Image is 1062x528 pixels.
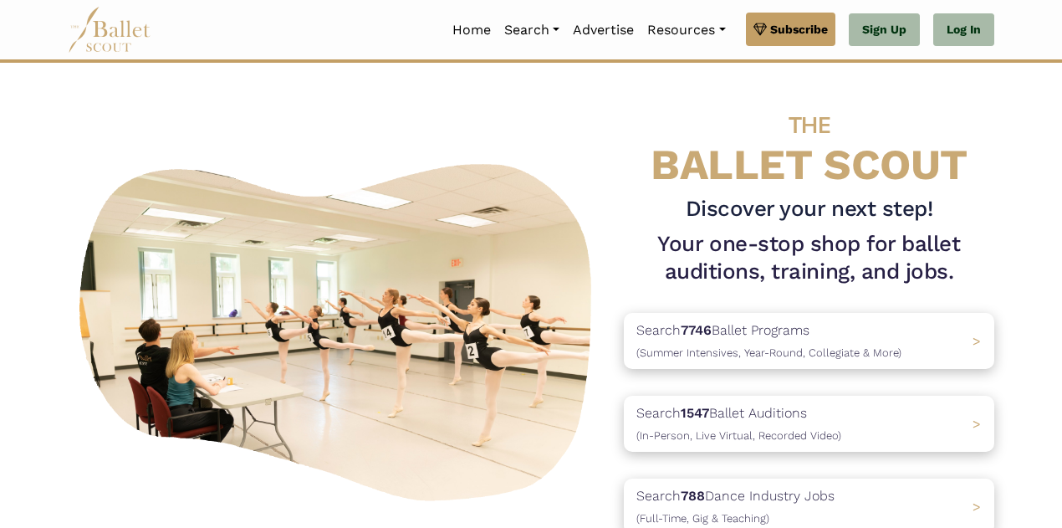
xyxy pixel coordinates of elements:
a: Subscribe [746,13,835,46]
h3: Discover your next step! [624,195,994,223]
p: Search Ballet Auditions [636,402,841,445]
b: 1547 [681,405,709,421]
a: Advertise [566,13,641,48]
span: THE [789,111,830,139]
span: (Full-Time, Gig & Teaching) [636,512,769,525]
a: Home [446,13,498,48]
img: gem.svg [753,20,767,38]
b: 788 [681,488,705,504]
p: Search Dance Industry Jobs [636,485,835,528]
p: Search Ballet Programs [636,320,901,362]
a: Search [498,13,566,48]
span: > [973,333,981,349]
span: (In-Person, Live Virtual, Recorded Video) [636,429,841,442]
img: A group of ballerinas talking to each other in a ballet studio [68,148,610,510]
span: > [973,499,981,515]
span: > [973,416,981,432]
h1: Your one-stop shop for ballet auditions, training, and jobs. [624,230,994,287]
a: Sign Up [849,13,920,47]
span: Subscribe [770,20,828,38]
a: Log In [933,13,994,47]
span: (Summer Intensives, Year-Round, Collegiate & More) [636,346,901,359]
b: 7746 [681,322,712,338]
a: Resources [641,13,732,48]
a: Search1547Ballet Auditions(In-Person, Live Virtual, Recorded Video) > [624,396,994,452]
a: Search7746Ballet Programs(Summer Intensives, Year-Round, Collegiate & More)> [624,313,994,369]
h4: BALLET SCOUT [624,96,994,188]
